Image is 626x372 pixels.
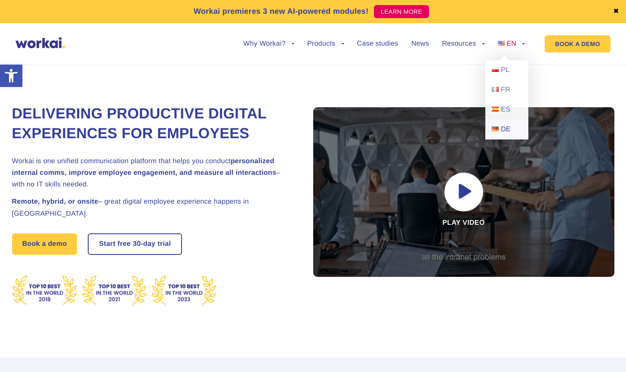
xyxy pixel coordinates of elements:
span: PL [501,66,509,74]
i: 30-day [133,241,156,248]
span: EN [506,40,516,47]
a: ✖ [613,8,619,15]
span: DE [501,126,511,133]
span: ES [501,106,510,113]
a: Why Workai? [244,40,294,47]
a: Start free30-daytrial [89,234,181,254]
a: BOOK A DEMO [545,35,610,53]
a: DE [485,120,528,139]
a: Book a demo [12,233,77,255]
a: Products [307,40,344,47]
span: FR [501,86,510,93]
a: ES [485,100,528,120]
div: Play video [313,107,614,277]
strong: Remote, hybrid, or onsite [12,198,99,205]
h2: – great digital employee experience happens in [GEOGRAPHIC_DATA]. [12,196,292,219]
p: Workai premieres 3 new AI-powered modules! [194,6,369,17]
a: Resources [442,40,484,47]
h2: Workai is one unified communication platform that helps you conduct – with no IT skills needed. [12,155,292,191]
a: PL [485,60,528,80]
h1: Delivering Productive Digital Experiences for Employees [12,104,292,144]
a: LEARN MORE [374,5,429,18]
a: News [411,40,429,47]
a: Case studies [357,40,398,47]
a: FR [485,80,528,100]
